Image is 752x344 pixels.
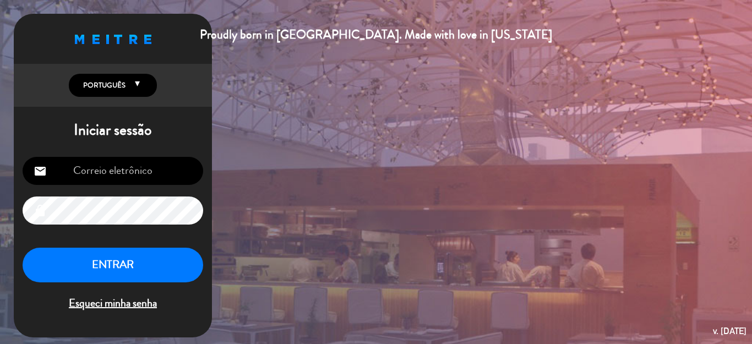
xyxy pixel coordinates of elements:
[23,248,203,282] button: ENTRAR
[23,294,203,313] span: Esqueci minha senha
[34,165,47,178] i: email
[80,80,126,91] span: Português
[14,121,212,140] h1: Iniciar sessão
[23,157,203,185] input: Correio eletrônico
[713,324,746,338] div: v. [DATE]
[34,204,47,217] i: lock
